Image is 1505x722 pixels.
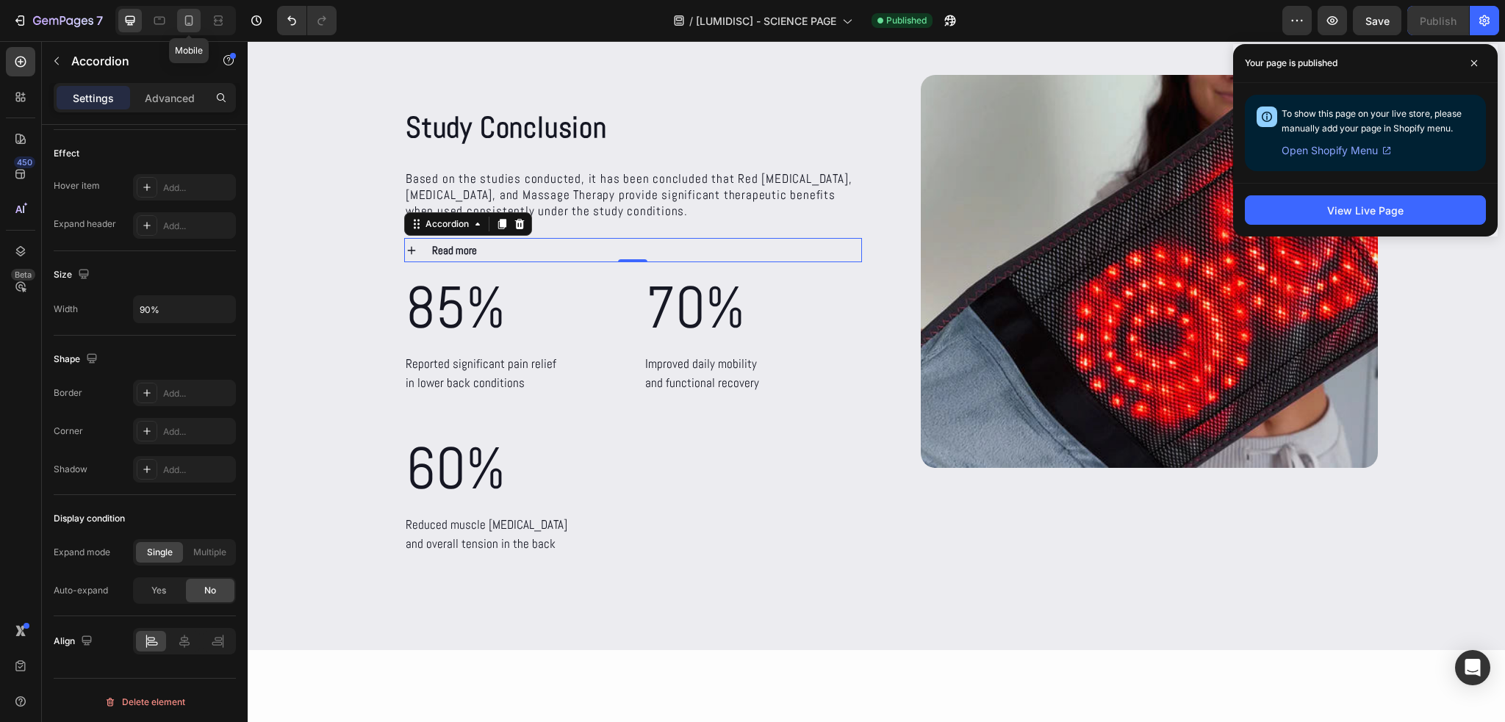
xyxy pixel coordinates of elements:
[1365,15,1390,27] span: Save
[54,265,93,285] div: Size
[54,546,110,559] div: Expand mode
[54,179,100,192] div: Hover item
[204,584,216,597] span: No
[96,12,103,29] p: 7
[11,269,35,281] div: Beta
[163,181,232,195] div: Add...
[163,463,232,477] div: Add...
[1282,108,1462,134] span: To show this page on your live store, please manually add your page in Shopify menu.
[147,546,173,559] span: Single
[54,512,125,525] div: Display condition
[1327,203,1404,218] div: View Live Page
[54,690,236,714] button: Delete element
[134,296,235,322] input: Auto
[145,90,195,106] p: Advanced
[54,350,101,369] div: Shape
[54,386,82,400] div: Border
[248,41,1505,722] iframe: Design area
[190,676,1068,700] p: LumiDisc Healing Belt
[689,13,693,29] span: /
[398,314,511,333] p: Improved daily mobility
[71,52,196,70] p: Accordion
[104,693,185,711] div: Delete element
[54,463,87,476] div: Shadow
[14,156,35,168] div: 450
[54,425,83,438] div: Corner
[163,387,232,400] div: Add...
[696,13,836,29] span: [LUMIDISC] - SCIENCE PAGE
[1245,195,1486,225] button: View Live Page
[73,90,114,106] p: Settings
[1282,142,1378,159] span: Open Shopify Menu
[886,14,927,27] span: Published
[398,333,511,352] p: and functional recovery
[1455,650,1490,685] div: Open Intercom Messenger
[54,217,116,231] div: Expand header
[163,220,232,233] div: Add...
[54,303,78,316] div: Width
[151,584,166,597] span: Yes
[6,6,109,35] button: 7
[1245,56,1337,71] p: Your page is published
[396,221,513,312] h2: 70%
[54,147,79,160] div: Effect
[1420,13,1456,29] div: Publish
[277,6,337,35] div: Undo/Redo
[54,584,108,597] div: Auto-expand
[1353,6,1401,35] button: Save
[1407,6,1469,35] button: Publish
[54,632,96,651] div: Align
[193,546,226,559] span: Multiple
[163,425,232,438] div: Add...
[673,34,1131,427] img: gempages_575915822975812170-12066adc-e3bc-4bdd-a4d3-fe5c6cfe09f0.webp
